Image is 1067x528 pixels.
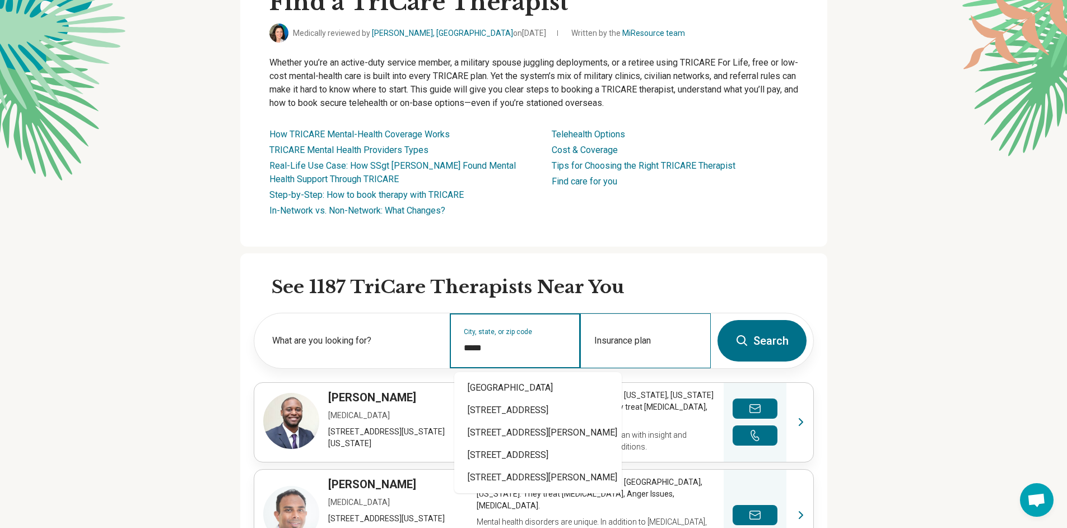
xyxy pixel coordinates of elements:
div: [STREET_ADDRESS][PERSON_NAME] [454,422,622,444]
h2: See 1187 TriCare Therapists Near You [272,276,814,299]
a: Tips for Choosing the Right TRICARE Therapist [552,160,735,171]
a: How TRICARE Mental-Health Coverage Works [269,129,450,140]
a: Step-by-Step: How to book therapy with TRICARE [269,189,464,200]
a: Real-Life Use Case: How SSgt [PERSON_NAME] Found Mental Health Support Through TRICARE [269,160,516,184]
div: [STREET_ADDRESS] [454,399,622,422]
a: Telehealth Options [552,129,625,140]
div: [STREET_ADDRESS][PERSON_NAME] [454,466,622,489]
button: Send a message [733,505,777,525]
button: Search [717,320,807,362]
div: [STREET_ADDRESS] [454,444,622,466]
div: Suggestions [454,372,622,493]
a: In-Network vs. Non-Network: What Changes? [269,205,445,216]
span: Written by the [571,27,685,39]
a: [PERSON_NAME], [GEOGRAPHIC_DATA] [372,29,513,38]
button: Send a message [733,399,777,419]
a: Find care for you [552,176,617,187]
button: Make a phone call [733,425,777,446]
a: Cost & Coverage [552,145,618,155]
a: MiResource team [622,29,685,38]
label: What are you looking for? [272,334,436,348]
span: on [DATE] [513,29,546,38]
span: Medically reviewed by [293,27,546,39]
div: [GEOGRAPHIC_DATA] [454,377,622,399]
div: Open chat [1020,483,1054,517]
a: TRICARE Mental Health Providers Types [269,145,428,155]
p: Whether you’re an active-duty service member, a military spouse juggling deployments, or a retire... [269,56,798,110]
